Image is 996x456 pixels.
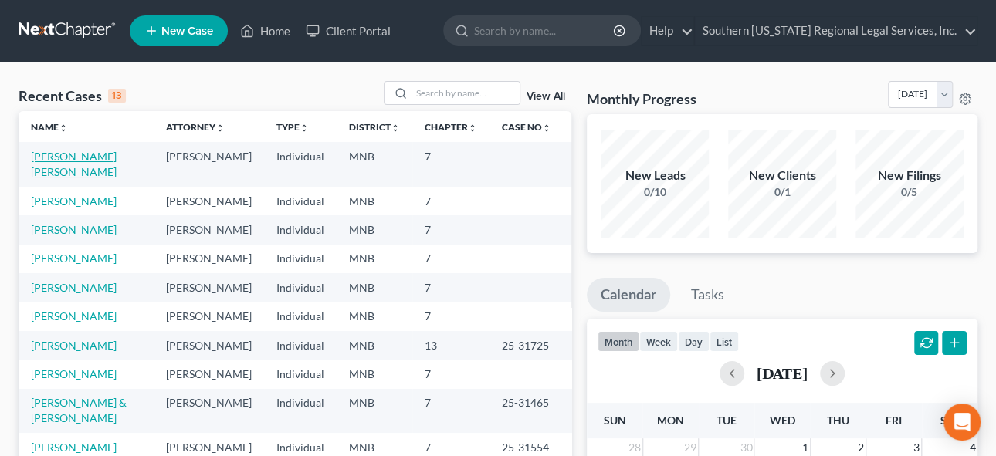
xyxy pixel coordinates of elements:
td: 25-31465 [490,389,735,433]
div: New Clients [728,167,836,184]
td: 7 [412,389,490,433]
a: View All [527,91,565,102]
td: Individual [264,142,337,186]
a: Nameunfold_more [31,121,68,133]
td: 7 [412,273,490,302]
h3: Monthly Progress [587,90,696,108]
td: [PERSON_NAME] [154,187,264,215]
span: New Case [161,25,213,37]
td: MNB [337,215,412,244]
span: Thu [827,414,849,427]
a: [PERSON_NAME] [31,281,117,294]
td: 7 [412,215,490,244]
td: Individual [264,389,337,433]
a: [PERSON_NAME] [31,339,117,352]
div: New Leads [601,167,709,184]
a: Typeunfold_more [276,121,309,133]
td: [PERSON_NAME] [154,245,264,273]
span: Wed [770,414,795,427]
input: Search by name... [474,16,615,45]
a: [PERSON_NAME] [31,194,117,208]
i: unfold_more [391,123,400,133]
i: unfold_more [468,123,477,133]
i: unfold_more [542,123,551,133]
a: Help [642,17,693,45]
a: Home [232,17,298,45]
td: 7 [412,360,490,388]
td: [PERSON_NAME] [154,273,264,302]
td: Individual [264,245,337,273]
a: [PERSON_NAME] [31,441,117,454]
div: 13 [108,89,126,103]
td: MNB [337,273,412,302]
span: Sat [940,414,959,427]
td: [PERSON_NAME] [154,360,264,388]
td: 13 [412,331,490,360]
div: New Filings [855,167,964,184]
td: Individual [264,215,337,244]
div: 0/10 [601,184,709,200]
span: Mon [657,414,684,427]
a: Tasks [677,278,738,312]
a: [PERSON_NAME] [31,223,117,236]
td: 25-31725 [490,331,735,360]
td: MNB [337,331,412,360]
td: Individual [264,187,337,215]
a: Districtunfold_more [349,121,400,133]
a: Case Nounfold_more [502,121,551,133]
td: 7 [412,142,490,186]
a: [PERSON_NAME] [31,252,117,265]
div: 0/5 [855,184,964,200]
span: Sun [604,414,626,427]
h2: [DATE] [757,365,808,381]
a: Southern [US_STATE] Regional Legal Services, Inc. [695,17,977,45]
td: [PERSON_NAME] [154,331,264,360]
td: MNB [337,187,412,215]
a: Client Portal [298,17,398,45]
span: Tue [717,414,737,427]
td: Individual [264,273,337,302]
a: [PERSON_NAME] [31,367,117,380]
td: [PERSON_NAME] [154,215,264,244]
td: Individual [264,331,337,360]
td: MNB [337,302,412,330]
span: Fri [886,414,902,427]
td: 7 [412,245,490,273]
button: day [678,331,710,352]
td: MNB [337,142,412,186]
td: [PERSON_NAME] [154,302,264,330]
a: [PERSON_NAME] & [PERSON_NAME] [31,396,127,424]
td: Individual [264,360,337,388]
td: Individual [264,302,337,330]
button: week [639,331,678,352]
td: MNB [337,389,412,433]
td: [PERSON_NAME] [154,389,264,433]
i: unfold_more [59,123,68,133]
td: 7 [412,302,490,330]
i: unfold_more [300,123,309,133]
i: unfold_more [215,123,225,133]
a: Chapterunfold_more [425,121,477,133]
td: [PERSON_NAME] [154,142,264,186]
a: Calendar [587,278,670,312]
div: Recent Cases [19,86,126,105]
button: month [598,331,639,352]
input: Search by name... [412,82,520,104]
a: [PERSON_NAME] [31,309,117,323]
div: Open Intercom Messenger [943,404,981,441]
a: [PERSON_NAME] [PERSON_NAME] [31,150,117,178]
button: list [710,331,739,352]
td: 7 [412,187,490,215]
a: Attorneyunfold_more [166,121,225,133]
div: 0/1 [728,184,836,200]
td: MNB [337,245,412,273]
td: MNB [337,360,412,388]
